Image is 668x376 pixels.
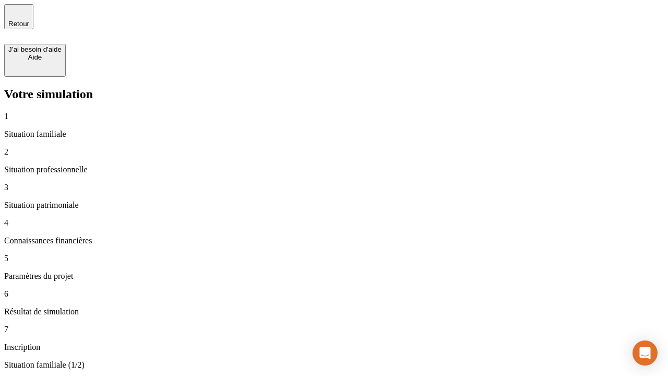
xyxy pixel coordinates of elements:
[4,4,33,29] button: Retour
[4,147,664,157] p: 2
[633,340,658,366] div: Open Intercom Messenger
[4,307,664,316] p: Résultat de simulation
[4,218,664,228] p: 4
[4,254,664,263] p: 5
[4,272,664,281] p: Paramètres du projet
[4,130,664,139] p: Situation familiale
[4,87,664,101] h2: Votre simulation
[4,236,664,245] p: Connaissances financières
[4,44,66,77] button: J’ai besoin d'aideAide
[4,183,664,192] p: 3
[4,112,664,121] p: 1
[4,343,664,352] p: Inscription
[4,360,664,370] p: Situation familiale (1/2)
[4,201,664,210] p: Situation patrimoniale
[8,45,62,53] div: J’ai besoin d'aide
[8,53,62,61] div: Aide
[4,289,664,299] p: 6
[4,165,664,174] p: Situation professionnelle
[8,20,29,28] span: Retour
[4,325,664,334] p: 7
